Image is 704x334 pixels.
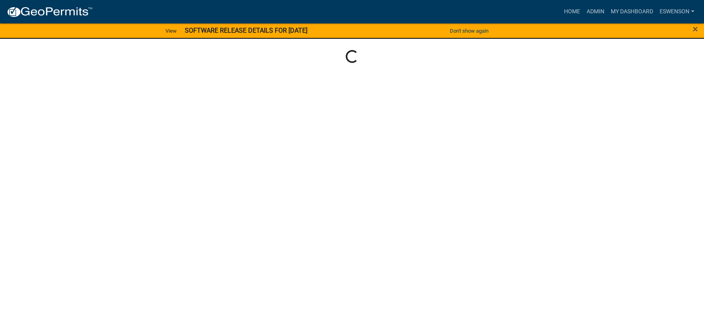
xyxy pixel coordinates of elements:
[608,4,656,19] a: My Dashboard
[693,24,698,34] button: Close
[185,27,307,34] strong: SOFTWARE RELEASE DETAILS FOR [DATE]
[656,4,698,19] a: eswenson
[561,4,583,19] a: Home
[693,23,698,35] span: ×
[447,24,492,38] button: Don't show again
[583,4,608,19] a: Admin
[162,24,180,38] a: View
